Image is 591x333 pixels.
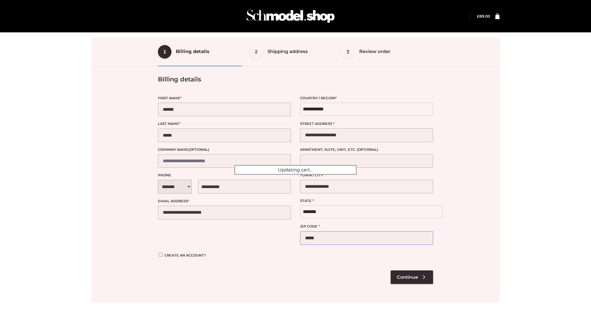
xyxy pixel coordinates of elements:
a: £89.00 [477,14,490,18]
span: £ [477,14,479,18]
img: Schmodel Admin 964 [244,4,337,28]
div: Updating cart... [234,165,357,175]
bdi: 89.00 [477,14,490,18]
